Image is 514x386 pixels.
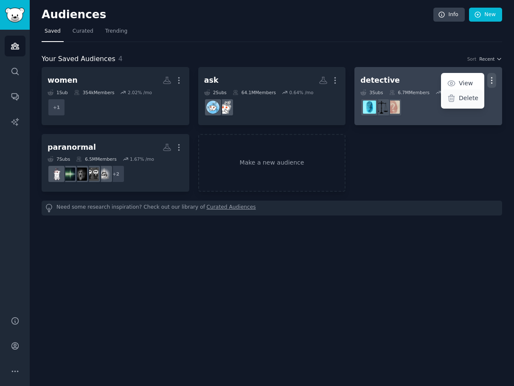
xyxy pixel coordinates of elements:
[354,67,502,125] a: detectiveViewDelete3Subs6.7MMembers0.07% /moUnresolvedMysteriesTrueCrimeDiscussionTrueCrimePodcasts
[42,54,115,64] span: Your Saved Audiences
[73,28,93,35] span: Curated
[48,142,96,153] div: paranormal
[204,75,219,86] div: ask
[74,168,87,181] img: ParanormalEncounters
[360,90,383,95] div: 3 Sub s
[48,98,65,116] div: + 1
[433,8,465,22] a: Info
[204,90,227,95] div: 2 Sub s
[74,90,115,95] div: 354k Members
[48,90,68,95] div: 1 Sub
[130,156,154,162] div: 1.67 % /mo
[42,67,189,125] a: women1Sub354kMembers2.02% /mo+1
[5,8,25,22] img: GummySearch logo
[70,25,96,42] a: Curated
[48,75,78,86] div: women
[42,201,502,215] div: Need some research inspiration? Check out our library of
[459,94,478,103] p: Delete
[360,75,400,86] div: detective
[98,168,111,181] img: conspiracytheories
[50,168,63,181] img: Paranormal
[48,156,70,162] div: 7 Sub s
[198,134,346,192] a: Make a new audience
[86,168,99,181] img: conspiracy
[102,25,130,42] a: Trending
[363,101,376,114] img: TrueCrimePodcasts
[233,90,276,95] div: 64.1M Members
[289,90,313,95] div: 0.64 % /mo
[42,8,433,22] h2: Audiences
[206,101,219,114] img: AskReddit
[45,28,61,35] span: Saved
[469,8,502,22] a: New
[128,90,152,95] div: 2.02 % /mo
[107,165,125,183] div: + 2
[389,90,430,95] div: 6.7M Members
[218,101,231,114] img: AskMen
[105,28,127,35] span: Trending
[42,134,189,192] a: paranormal7Subs6.5MMembers1.67% /mo+2conspiracytheoriesconspiracyParanormalEncountersHighStrangen...
[479,56,502,62] button: Recent
[62,168,75,181] img: HighStrangeness
[387,101,400,114] img: UnresolvedMysteries
[479,56,494,62] span: Recent
[198,67,346,125] a: ask2Subs64.1MMembers0.64% /moAskMenAskReddit
[76,156,116,162] div: 6.5M Members
[467,56,477,62] div: Sort
[442,75,483,92] a: View
[42,25,64,42] a: Saved
[375,101,388,114] img: TrueCrimeDiscussion
[118,55,123,63] span: 4
[207,204,256,213] a: Curated Audiences
[459,79,473,88] p: View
